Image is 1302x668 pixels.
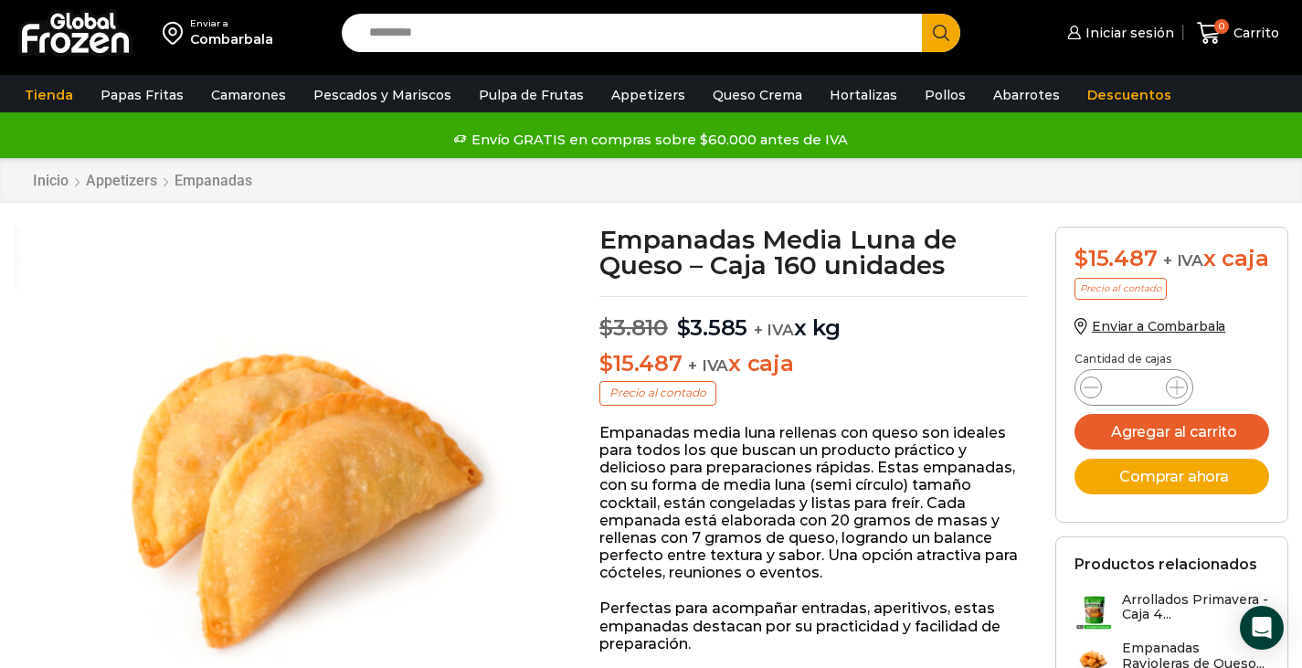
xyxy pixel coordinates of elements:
a: Camarones [202,78,295,112]
span: + IVA [754,321,794,339]
p: x caja [599,351,1028,377]
a: Tienda [16,78,82,112]
p: Precio al contado [599,381,716,405]
p: x kg [599,296,1028,342]
a: Arrollados Primavera - Caja 4... [1074,592,1269,631]
bdi: 15.487 [599,350,682,376]
a: Queso Crema [704,78,811,112]
bdi: 3.810 [599,314,668,341]
a: Inicio [32,172,69,189]
span: Carrito [1229,24,1279,42]
a: Pescados y Mariscos [304,78,460,112]
a: Empanadas [174,172,253,189]
button: Search button [922,14,960,52]
a: Appetizers [85,172,158,189]
span: + IVA [688,356,728,375]
span: $ [599,314,613,341]
p: Empanadas media luna rellenas con queso son ideales para todos los que buscan un producto práctic... [599,424,1028,582]
a: Pulpa de Frutas [470,78,593,112]
span: Enviar a Combarbala [1092,318,1225,334]
a: Abarrotes [984,78,1069,112]
p: Perfectas para acompañar entradas, aperitivos, estas empanadas destacan por su practicidad y faci... [599,599,1028,652]
span: $ [1074,245,1088,271]
div: Open Intercom Messenger [1240,606,1284,650]
a: Enviar a Combarbala [1074,318,1225,334]
div: x caja [1074,246,1269,272]
div: Combarbala [190,30,273,48]
a: Descuentos [1078,78,1180,112]
img: address-field-icon.svg [163,17,190,48]
a: Appetizers [602,78,694,112]
span: $ [677,314,691,341]
a: Iniciar sesión [1063,15,1174,51]
button: Comprar ahora [1074,459,1269,494]
a: Hortalizas [820,78,906,112]
span: $ [599,350,613,376]
div: Enviar a [190,17,273,30]
a: Pollos [916,78,975,112]
span: + IVA [1163,251,1203,270]
h2: Productos relacionados [1074,556,1257,573]
p: Precio al contado [1074,278,1167,300]
a: 0 Carrito [1192,12,1284,55]
h1: Empanadas Media Luna de Queso – Caja 160 unidades [599,227,1028,278]
span: Iniciar sesión [1081,24,1174,42]
bdi: 15.487 [1074,245,1157,271]
a: Papas Fritas [91,78,193,112]
p: Cantidad de cajas [1074,353,1269,366]
nav: Breadcrumb [32,172,253,189]
bdi: 3.585 [677,314,748,341]
input: Product quantity [1117,375,1151,400]
span: 0 [1214,19,1229,34]
h3: Arrollados Primavera - Caja 4... [1122,592,1269,623]
button: Agregar al carrito [1074,414,1269,450]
